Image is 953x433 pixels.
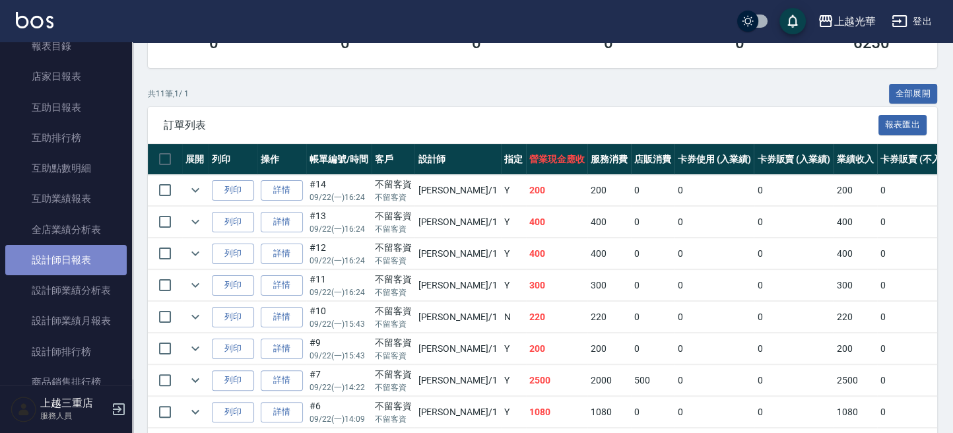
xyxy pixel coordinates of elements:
td: 0 [631,270,674,301]
td: 0 [674,207,754,238]
button: 登出 [886,9,937,34]
a: 互助排行榜 [5,123,127,153]
button: 列印 [212,307,254,327]
td: Y [501,397,526,428]
td: 0 [674,365,754,396]
td: [PERSON_NAME] /1 [414,333,500,364]
td: 2500 [834,365,877,396]
td: [PERSON_NAME] /1 [414,238,500,269]
p: 09/22 (一) 15:43 [310,350,368,362]
td: 0 [674,175,754,206]
th: 卡券販賣 (入業績) [754,144,834,175]
td: [PERSON_NAME] /1 [414,365,500,396]
td: 1080 [587,397,631,428]
td: 0 [754,270,834,301]
div: 不留客資 [375,209,412,223]
div: 不留客資 [375,368,412,382]
td: #12 [306,238,372,269]
h3: 0 [604,34,613,52]
th: 帳單編號/時間 [306,144,372,175]
p: 不留客資 [375,286,412,298]
td: #10 [306,302,372,333]
td: 0 [631,397,674,428]
button: 全部展開 [889,84,938,104]
button: 列印 [212,339,254,359]
button: expand row [185,402,205,422]
td: 0 [631,175,674,206]
td: 0 [674,270,754,301]
button: 報表匯出 [878,115,927,135]
button: 列印 [212,370,254,391]
td: 400 [526,207,588,238]
td: 2500 [526,365,588,396]
button: save [779,8,806,34]
td: 0 [754,365,834,396]
div: 上越光華 [834,13,876,30]
a: 設計師業績分析表 [5,275,127,306]
td: 200 [526,175,588,206]
td: 0 [754,238,834,269]
img: Logo [16,12,53,28]
p: 共 11 筆, 1 / 1 [148,88,189,100]
button: 列印 [212,212,254,232]
p: 09/22 (一) 16:24 [310,223,368,235]
td: 500 [631,365,674,396]
th: 服務消費 [587,144,631,175]
td: 200 [834,333,877,364]
button: expand row [185,212,205,232]
a: 詳情 [261,180,303,201]
a: 報表匯出 [878,118,927,131]
td: Y [501,207,526,238]
button: expand row [185,180,205,200]
p: 不留客資 [375,382,412,393]
img: Person [11,396,37,422]
td: 400 [834,207,877,238]
button: 列印 [212,244,254,264]
td: #7 [306,365,372,396]
h3: 6250 [853,34,890,52]
button: expand row [185,307,205,327]
td: 0 [754,175,834,206]
p: 不留客資 [375,350,412,362]
p: 不留客資 [375,191,412,203]
td: #9 [306,333,372,364]
button: 列印 [212,180,254,201]
h3: 0 [341,34,350,52]
p: 09/22 (一) 14:22 [310,382,368,393]
div: 不留客資 [375,399,412,413]
td: Y [501,175,526,206]
h3: 0 [735,34,744,52]
th: 店販消費 [631,144,674,175]
div: 不留客資 [375,178,412,191]
td: 0 [754,397,834,428]
th: 卡券使用 (入業績) [674,144,754,175]
a: 詳情 [261,275,303,296]
td: 200 [526,333,588,364]
td: Y [501,238,526,269]
td: 0 [674,333,754,364]
span: 訂單列表 [164,119,878,132]
div: 不留客資 [375,336,412,350]
p: 09/22 (一) 16:24 [310,191,368,203]
th: 列印 [209,144,257,175]
td: 300 [526,270,588,301]
td: 400 [834,238,877,269]
td: 300 [587,270,631,301]
p: 09/22 (一) 14:09 [310,413,368,425]
a: 報表目錄 [5,31,127,61]
th: 展開 [182,144,209,175]
a: 詳情 [261,402,303,422]
td: 2000 [587,365,631,396]
td: 0 [631,333,674,364]
a: 設計師排行榜 [5,337,127,367]
td: 0 [631,207,674,238]
td: Y [501,365,526,396]
td: 220 [587,302,631,333]
td: #14 [306,175,372,206]
td: #6 [306,397,372,428]
td: 400 [587,238,631,269]
p: 09/22 (一) 15:43 [310,318,368,330]
p: 不留客資 [375,413,412,425]
a: 設計師業績月報表 [5,306,127,336]
a: 詳情 [261,244,303,264]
